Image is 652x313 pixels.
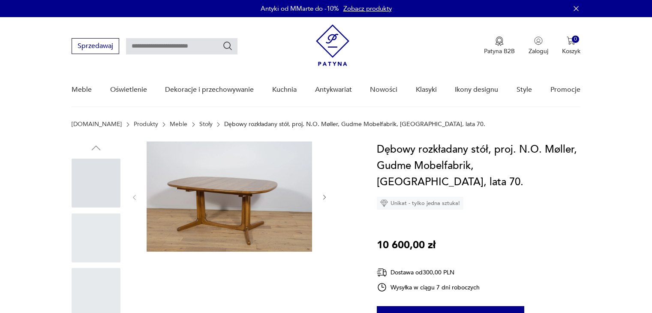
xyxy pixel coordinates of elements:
[484,47,515,55] p: Patyna B2B
[416,73,437,106] a: Klasyki
[562,47,580,55] p: Koszyk
[562,36,580,55] button: 0Koszyk
[315,73,352,106] a: Antykwariat
[377,197,463,210] div: Unikat - tylko jedna sztuka!
[224,121,485,128] p: Dębowy rozkładany stół, proj. N.O. Møller, Gudme Mobelfabrik, [GEOGRAPHIC_DATA], lata 70.
[567,36,575,45] img: Ikona koszyka
[134,121,158,128] a: Produkty
[72,73,92,106] a: Meble
[222,41,233,51] button: Szukaj
[484,36,515,55] button: Patyna B2B
[110,73,147,106] a: Oświetlenie
[343,4,392,13] a: Zobacz produkty
[147,141,312,252] img: Zdjęcie produktu Dębowy rozkładany stół, proj. N.O. Møller, Gudme Mobelfabrik, Dania, lata 70.
[517,73,532,106] a: Style
[272,73,297,106] a: Kuchnia
[380,199,388,207] img: Ikona diamentu
[484,36,515,55] a: Ikona medaluPatyna B2B
[199,121,213,128] a: Stoły
[165,73,254,106] a: Dekoracje i przechowywanie
[529,36,548,55] button: Zaloguj
[72,121,122,128] a: [DOMAIN_NAME]
[377,267,387,278] img: Ikona dostawy
[495,36,504,46] img: Ikona medalu
[170,121,187,128] a: Meble
[455,73,498,106] a: Ikony designu
[370,73,397,106] a: Nowości
[72,44,119,50] a: Sprzedawaj
[572,36,579,43] div: 0
[72,38,119,54] button: Sprzedawaj
[316,24,349,66] img: Patyna - sklep z meblami i dekoracjami vintage
[377,282,480,292] div: Wysyłka w ciągu 7 dni roboczych
[550,73,580,106] a: Promocje
[377,141,580,190] h1: Dębowy rozkładany stół, proj. N.O. Møller, Gudme Mobelfabrik, [GEOGRAPHIC_DATA], lata 70.
[261,4,339,13] p: Antyki od MMarte do -10%
[529,47,548,55] p: Zaloguj
[534,36,543,45] img: Ikonka użytkownika
[377,267,480,278] div: Dostawa od 300,00 PLN
[377,237,436,253] p: 10 600,00 zł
